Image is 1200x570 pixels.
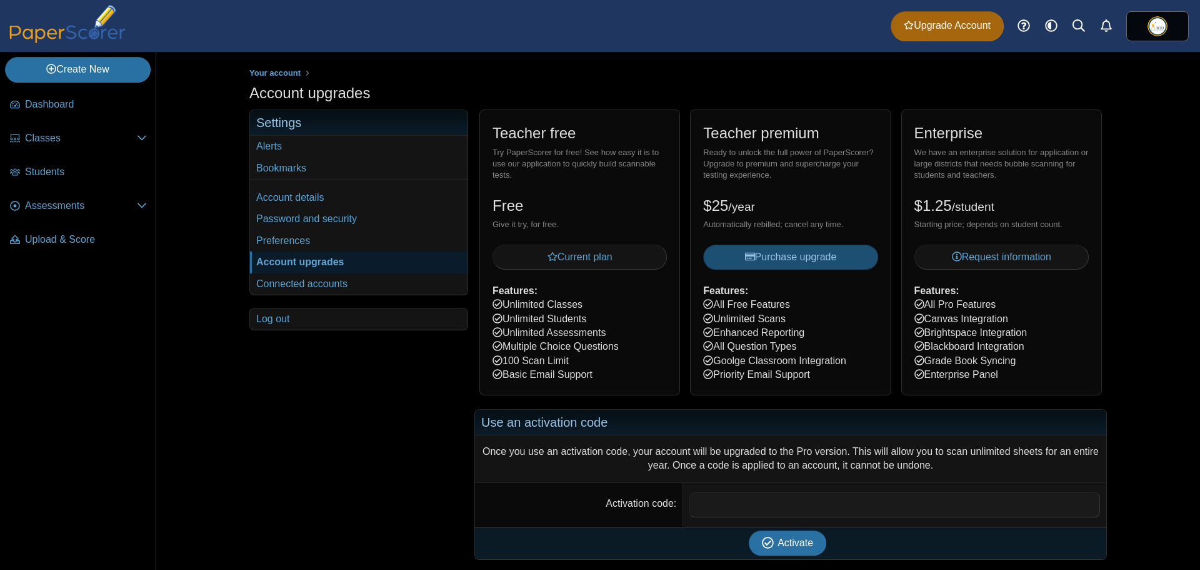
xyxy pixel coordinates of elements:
a: Create New [5,57,151,82]
a: Upload & Score [5,225,152,255]
div: Try PaperScorer for free! See how easy it is to use our application to quickly build scannable te... [492,147,667,181]
img: ps.RAZFeFw2muWrSZVB [1147,16,1167,36]
span: Activate [777,537,813,548]
h2: Use an activation code [475,410,1106,435]
div: Unlimited Classes Unlimited Students Unlimited Assessments Multiple Choice Questions 100 Scan Lim... [479,109,680,395]
span: Students [25,165,147,179]
h2: Teacher premium [703,123,819,144]
div: All Pro Features Canvas Integration Brightspace Integration Blackboard Integration Grade Book Syn... [901,109,1102,395]
span: Current plan [547,252,612,262]
b: Features: [914,285,959,296]
span: Classes [25,131,137,145]
a: PaperScorer [5,34,130,45]
b: Features: [492,285,537,296]
img: PaperScorer [5,5,130,43]
a: Dashboard [5,90,152,120]
span: Dashboard [25,98,147,111]
a: Bookmarks [250,158,467,179]
span: Your account [249,68,301,78]
div: Automatically rebilled; cancel any time. [703,219,877,230]
a: Assessments [5,191,152,221]
b: Features: [703,285,748,296]
a: Your account [246,66,304,81]
div: We have an enterprise solution for application or large districts that needs bubble scanning for ... [914,147,1089,181]
label: Activation code [606,498,676,509]
h3: Settings [250,110,467,136]
span: Nicholas Ebner [1147,16,1167,36]
button: Activate [749,531,826,556]
span: Upload & Score [25,233,147,247]
a: ps.RAZFeFw2muWrSZVB [1126,11,1189,41]
h1: Account upgrades [249,83,370,104]
div: Give it try, for free. [492,219,667,230]
a: Account details [250,187,467,208]
a: Password and security [250,208,467,230]
div: Once you use an activation code, your account will be upgraded to the Pro version. This will allo... [481,445,1100,473]
a: Classes [5,124,152,154]
a: Request information [914,245,1089,270]
div: Starting price; depends on student count. [914,219,1089,230]
div: Ready to unlock the full power of PaperScorer? Upgrade to premium and supercharge your testing ex... [703,147,877,181]
a: Log out [250,308,467,330]
a: Account upgrades [250,252,467,273]
a: Preferences [250,230,467,252]
a: Connected accounts [250,273,467,295]
small: /year [728,200,755,213]
div: All Free Features Unlimited Scans Enhanced Reporting All Question Types Goolge Classroom Integrat... [690,109,891,395]
button: Purchase upgrade [703,245,877,270]
h2: Free [492,195,523,216]
span: Purchase upgrade [745,252,837,262]
a: Upgrade Account [891,11,1004,41]
a: Alerts [250,136,467,157]
h2: Enterprise [914,123,982,144]
span: Request information [952,252,1051,262]
span: Assessments [25,199,137,213]
span: Upgrade Account [904,19,991,33]
a: Alerts [1092,13,1120,40]
small: /student [952,200,994,213]
h2: $1.25 [914,195,994,216]
span: $25 [703,197,755,214]
a: Students [5,158,152,188]
button: Current plan [492,245,667,270]
h2: Teacher free [492,123,576,144]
